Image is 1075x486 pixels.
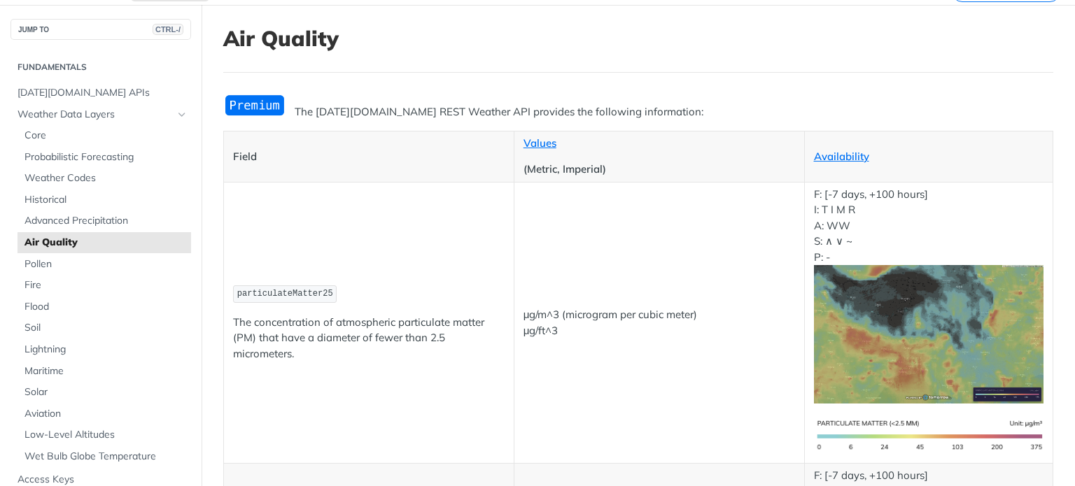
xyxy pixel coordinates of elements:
a: Values [524,136,556,150]
h1: Air Quality [223,26,1053,51]
img: pm25 [814,265,1044,403]
a: Fire [17,275,191,296]
a: Advanced Precipitation [17,210,191,231]
a: Lightning [17,339,191,360]
a: Soil [17,317,191,338]
a: Air Quality [17,232,191,253]
button: JUMP TOCTRL-/ [10,19,191,40]
a: [DATE][DOMAIN_NAME] APIs [10,83,191,103]
span: Flood [24,300,188,314]
a: Probabilistic Forecasting [17,147,191,168]
span: Aviation [24,407,188,421]
span: Maritime [24,364,188,378]
span: Wet Bulb Globe Temperature [24,450,188,464]
p: (Metric, Imperial) [524,162,795,178]
a: Low-Level Altitudes [17,424,191,445]
a: Wet Bulb Globe Temperature [17,446,191,467]
span: Advanced Precipitation [24,214,188,228]
span: Weather Data Layers [17,108,173,122]
a: Flood [17,296,191,317]
h2: Fundamentals [10,61,191,73]
a: Maritime [17,361,191,382]
span: Soil [24,321,188,335]
span: Historical [24,193,188,207]
span: CTRL-/ [153,24,183,35]
a: Availability [814,150,869,163]
button: Hide subpages for Weather Data Layers [176,109,188,120]
span: Lightning [24,343,188,357]
a: Pollen [17,254,191,275]
span: particulateMatter25 [237,289,333,299]
a: Core [17,125,191,146]
span: Expand image [814,429,1044,442]
span: Expand image [814,327,1044,340]
p: The concentration of atmospheric particulate matter (PM) that have a diameter of fewer than 2.5 m... [233,315,505,362]
a: Aviation [17,403,191,424]
p: F: [-7 days, +100 hours] I: T I M R A: WW S: ∧ ∨ ~ P: - [814,187,1044,403]
span: Air Quality [24,236,188,250]
a: Historical [17,190,191,210]
span: Fire [24,278,188,292]
a: Weather Codes [17,168,191,189]
span: Core [24,129,188,143]
p: μg/m^3 (microgram per cubic meter) μg/ft^3 [524,307,795,338]
img: pm25 [814,414,1044,459]
span: Pollen [24,257,188,271]
span: [DATE][DOMAIN_NAME] APIs [17,86,188,100]
p: The [DATE][DOMAIN_NAME] REST Weather API provides the following information: [223,104,1053,120]
a: Solar [17,382,191,403]
span: Low-Level Altitudes [24,428,188,442]
span: Probabilistic Forecasting [24,150,188,164]
p: Field [233,149,505,165]
a: Weather Data LayersHide subpages for Weather Data Layers [10,104,191,125]
span: Solar [24,385,188,399]
span: Weather Codes [24,171,188,185]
